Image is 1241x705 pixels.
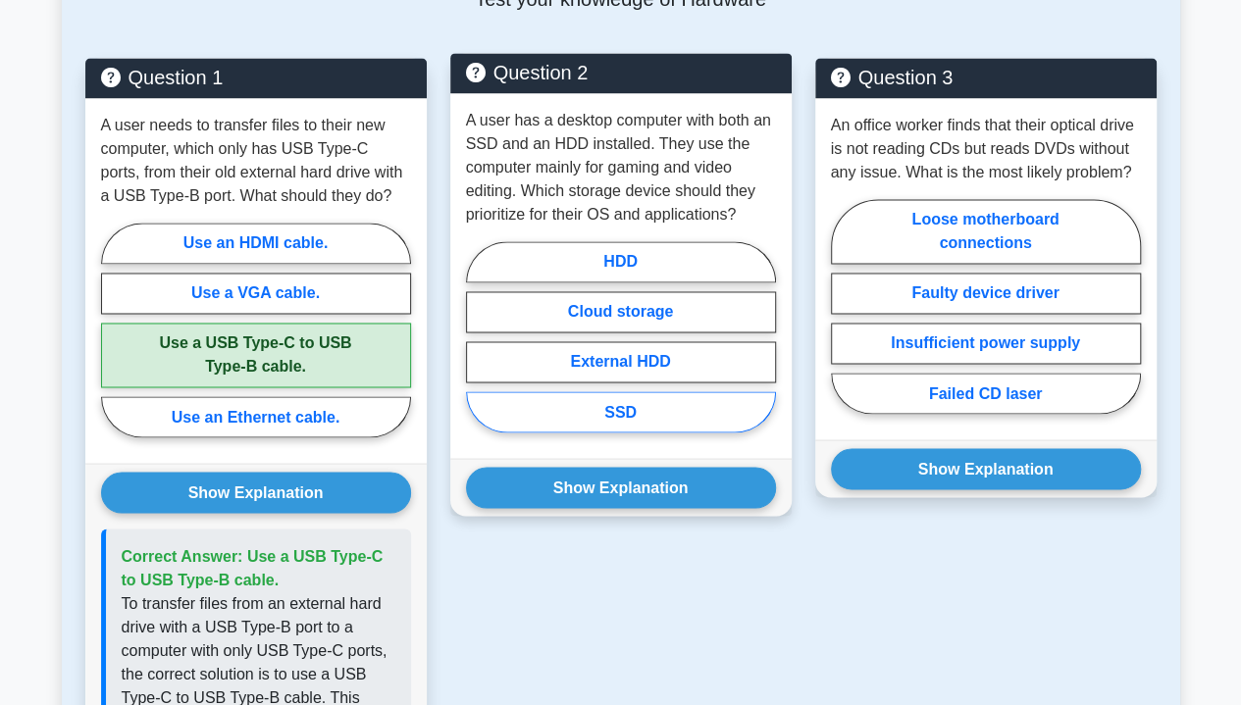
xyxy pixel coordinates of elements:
[122,547,384,587] span: Correct Answer: Use a USB Type-C to USB Type-B cable.
[831,448,1141,489] button: Show Explanation
[831,114,1141,184] p: An office worker finds that their optical drive is not reading CDs but reads DVDs without any iss...
[831,66,1141,89] h5: Question 3
[101,323,411,387] label: Use a USB Type-C to USB Type-B cable.
[831,323,1141,364] label: Insufficient power supply
[466,467,776,508] button: Show Explanation
[466,61,776,84] h5: Question 2
[101,66,411,89] h5: Question 1
[831,373,1141,414] label: Failed CD laser
[466,341,776,382] label: External HDD
[101,273,411,314] label: Use a VGA cable.
[466,109,776,227] p: A user has a desktop computer with both an SSD and an HDD installed. They use the computer mainly...
[466,391,776,432] label: SSD
[101,472,411,513] button: Show Explanation
[466,291,776,332] label: Cloud storage
[101,114,411,208] p: A user needs to transfer files to their new computer, which only has USB Type-C ports, from their...
[101,223,411,264] label: Use an HDMI cable.
[831,273,1141,314] label: Faulty device driver
[101,396,411,437] label: Use an Ethernet cable.
[831,199,1141,264] label: Loose motherboard connections
[466,241,776,282] label: HDD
